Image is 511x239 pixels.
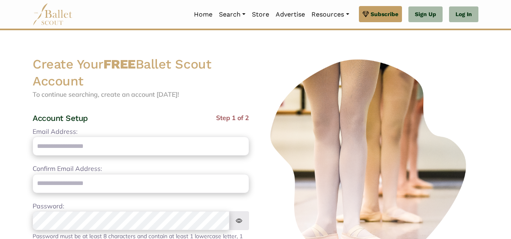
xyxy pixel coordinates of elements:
span: Subscribe [371,10,398,19]
a: Home [191,6,216,23]
a: Search [216,6,249,23]
span: Step 1 of 2 [216,113,249,127]
label: Confirm Email Address: [33,164,102,174]
span: To continue searching, create an account [DATE]! [33,90,179,98]
h2: Create Your Ballet Scout Account [33,56,249,89]
h4: Account Setup [33,113,88,123]
label: Password: [33,201,64,212]
a: Resources [308,6,352,23]
a: Advertise [272,6,308,23]
strong: FREE [103,56,136,72]
a: Subscribe [359,6,402,22]
a: Store [249,6,272,23]
label: Email Address: [33,127,78,137]
a: Sign Up [408,6,443,23]
img: gem.svg [363,10,369,19]
a: Log In [449,6,478,23]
